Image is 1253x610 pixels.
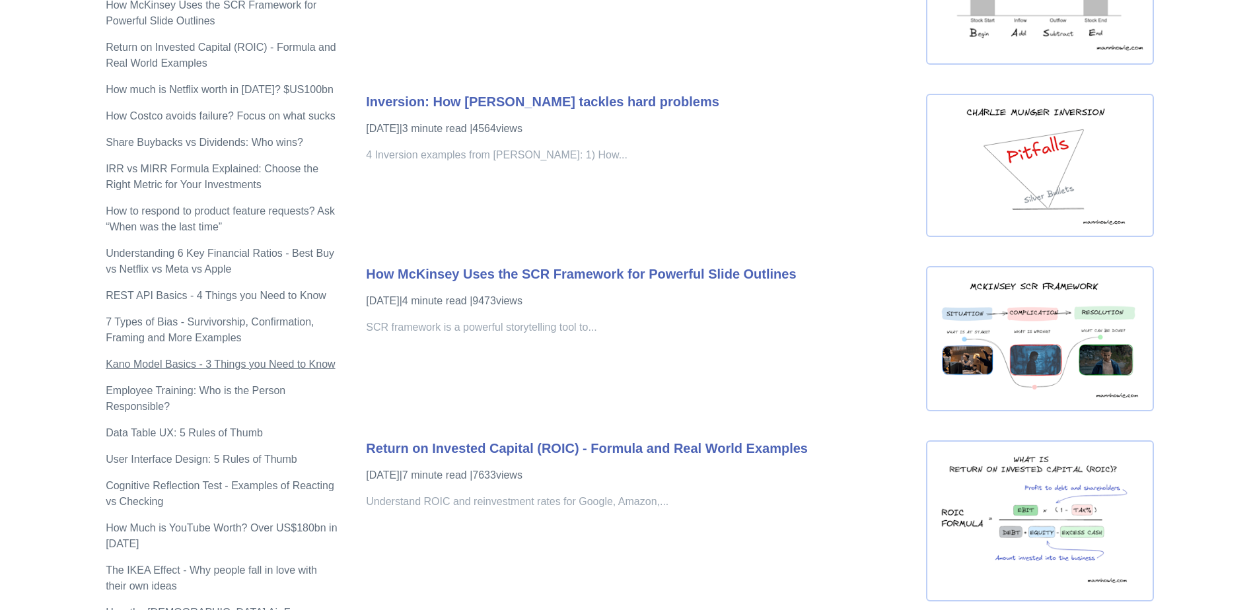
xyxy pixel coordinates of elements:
a: Share Buybacks vs Dividends: Who wins? [106,137,303,148]
p: [DATE] | 7 minute read [366,467,913,483]
img: inversion [926,94,1154,237]
img: mckinsey scr framework [926,266,1154,411]
img: return-on-invested-capital [926,440,1154,601]
a: Cognitive Reflection Test - Examples of Reacting vs Checking [106,480,334,507]
a: IRR vs MIRR Formula Explained: Choose the Right Metric for Your Investments [106,163,318,190]
a: Employee Training: Who is the Person Responsible? [106,385,285,412]
a: How McKinsey Uses the SCR Framework for Powerful Slide Outlines [366,267,796,281]
a: How much is Netflix worth in [DATE]? $US100bn [106,84,334,95]
span: | 4564 views [470,123,522,134]
a: Return on Invested Capital (ROIC) - Formula and Real World Examples [366,441,808,456]
a: The IKEA Effect - Why people fall in love with their own ideas [106,564,317,592]
p: [DATE] | 4 minute read [366,293,913,309]
a: Inversion: How [PERSON_NAME] tackles hard problems [366,94,719,109]
p: 4 Inversion examples from [PERSON_NAME]: 1) How... [366,147,913,163]
span: | 7633 views [470,469,522,481]
a: How to respond to product feature requests? Ask “When was the last time” [106,205,335,232]
p: Understand ROIC and reinvestment rates for Google, Amazon,... [366,494,913,510]
a: User Interface Design: 5 Rules of Thumb [106,454,297,465]
a: Data Table UX: 5 Rules of Thumb [106,427,263,438]
span: | 9473 views [470,295,522,306]
a: Return on Invested Capital (ROIC) - Formula and Real World Examples [106,42,336,69]
p: [DATE] | 3 minute read [366,121,913,137]
a: How Costco avoids failure? Focus on what sucks [106,110,336,121]
a: REST API Basics - 4 Things you Need to Know [106,290,326,301]
a: 7 Types of Bias - Survivorship, Confirmation, Framing and More Examples [106,316,314,343]
a: Kano Model Basics - 3 Things you Need to Know [106,358,335,370]
a: How Much is YouTube Worth? Over US$180bn in [DATE] [106,522,337,549]
p: SCR framework is a powerful storytelling tool to... [366,320,913,335]
a: Understanding 6 Key Financial Ratios - Best Buy vs Netflix vs Meta vs Apple [106,248,334,275]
